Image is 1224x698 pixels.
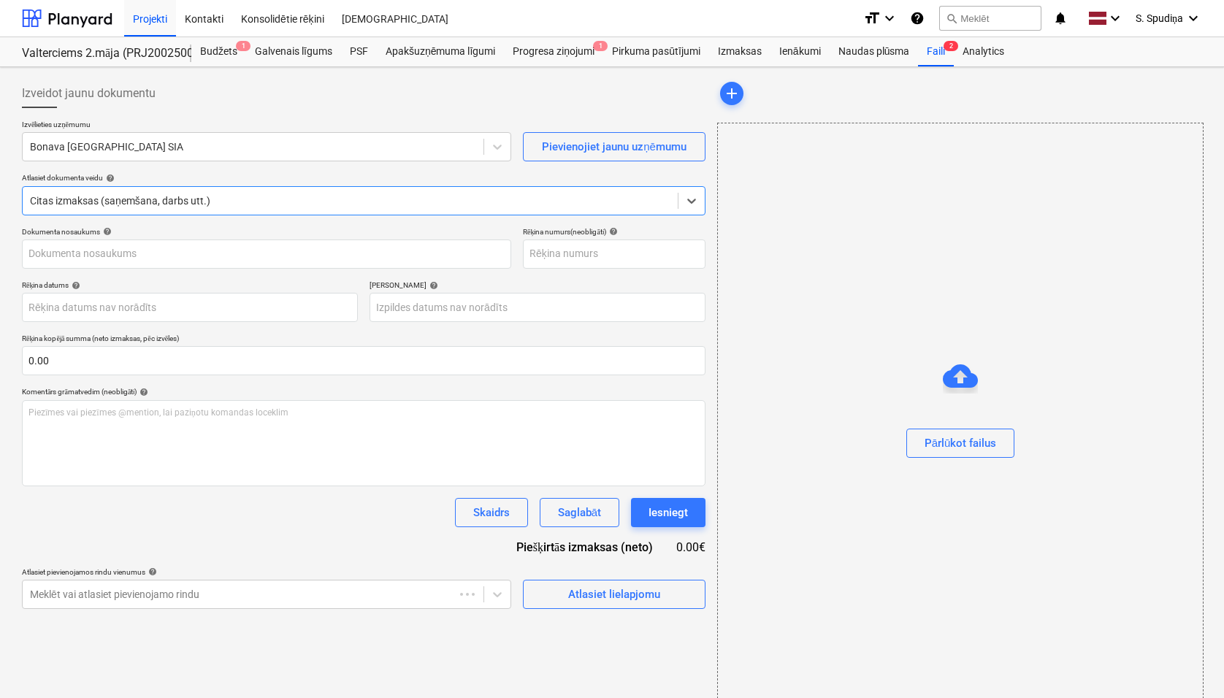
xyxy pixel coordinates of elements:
input: Rēķina datums nav norādīts [22,293,358,322]
input: Rēķina kopējā summa (neto izmaksas, pēc izvēles) [22,346,705,375]
a: Faili2 [918,37,954,66]
div: Atlasiet dokumenta veidu [22,173,705,183]
div: Atlasiet lielapjomu [568,585,660,604]
a: Pirkuma pasūtījumi [603,37,709,66]
a: PSF [341,37,377,66]
span: help [69,281,80,290]
i: keyboard_arrow_down [881,9,898,27]
div: Atlasiet pievienojamos rindu vienumus [22,567,511,577]
span: help [137,388,148,396]
a: Izmaksas [709,37,770,66]
span: 1 [593,41,608,51]
a: Galvenais līgums [246,37,341,66]
p: Izvēlieties uzņēmumu [22,120,511,132]
button: Skaidrs [455,498,528,527]
span: Izveidot jaunu dokumentu [22,85,156,102]
span: help [606,227,618,236]
span: 1 [236,41,250,51]
div: Valterciems 2.māja (PRJ2002500) - 2601936 [22,46,174,61]
a: Apakšuzņēmuma līgumi [377,37,504,66]
div: 0.00€ [676,539,705,556]
span: help [427,281,438,290]
a: Budžets1 [191,37,246,66]
a: Progresa ziņojumi1 [504,37,603,66]
span: add [723,85,741,102]
span: help [145,567,157,576]
i: format_size [863,9,881,27]
a: Analytics [954,37,1013,66]
span: help [103,174,115,183]
div: [PERSON_NAME] [370,280,705,290]
div: Dokumenta nosaukums [22,227,511,237]
button: Iesniegt [631,498,705,527]
iframe: Chat Widget [1151,628,1224,698]
div: Skaidrs [473,503,510,522]
span: S. Spudiņa [1136,12,1183,25]
div: Faili [918,37,954,66]
div: Rēķina numurs (neobligāti) [523,227,705,237]
span: help [100,227,112,236]
span: 2 [944,41,958,51]
div: Saglabāt [558,503,601,522]
div: Budžets [191,37,246,66]
input: Dokumenta nosaukums [22,239,511,269]
a: Ienākumi [770,37,830,66]
span: search [946,12,957,24]
a: Naudas plūsma [830,37,919,66]
div: Rēķina datums [22,280,358,290]
div: Piešķirtās izmaksas (neto) [505,539,676,556]
div: Pārlūkot failus [925,434,997,453]
div: Pievienojiet jaunu uzņēmumu [542,137,686,156]
button: Pievienojiet jaunu uzņēmumu [523,132,705,161]
button: Meklēt [939,6,1041,31]
i: keyboard_arrow_down [1106,9,1124,27]
input: Rēķina numurs [523,239,705,269]
i: notifications [1053,9,1068,27]
div: Komentārs grāmatvedim (neobligāti) [22,387,705,396]
div: Iesniegt [649,503,688,522]
button: Atlasiet lielapjomu [523,580,705,609]
button: Saglabāt [540,498,619,527]
i: keyboard_arrow_down [1185,9,1202,27]
i: Zināšanu pamats [910,9,925,27]
div: Progresa ziņojumi [504,37,603,66]
p: Rēķina kopējā summa (neto izmaksas, pēc izvēles) [22,334,705,346]
button: Pārlūkot failus [906,429,1015,458]
input: Izpildes datums nav norādīts [370,293,705,322]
